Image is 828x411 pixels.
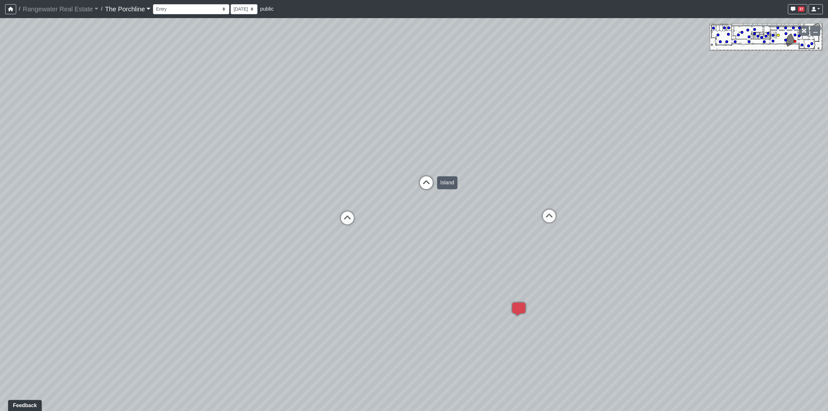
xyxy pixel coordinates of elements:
span: / [98,3,105,16]
div: Island [437,176,457,189]
iframe: Ybug feedback widget [5,398,43,411]
span: / [16,3,23,16]
button: 37 [788,4,807,14]
span: public [260,6,274,12]
a: Rangewater Real Estate [23,3,98,16]
span: 37 [798,6,804,12]
a: The Porchline [105,3,151,16]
